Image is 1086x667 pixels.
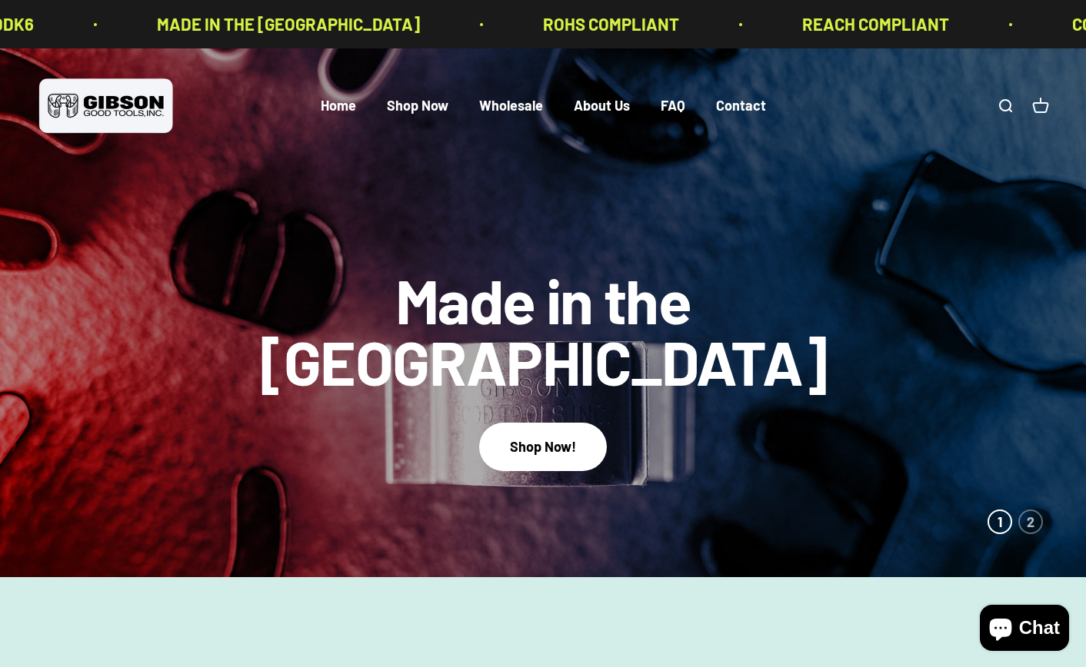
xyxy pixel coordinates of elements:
a: About Us [574,98,630,114]
a: Contact [716,98,766,114]
a: FAQ [661,98,685,114]
inbox-online-store-chat: Shopify online store chat [975,605,1074,655]
div: Shop Now! [510,436,576,458]
button: 2 [1018,509,1043,534]
p: ROHS COMPLIANT [542,11,678,38]
p: REACH COMPLIANT [801,11,948,38]
button: 1 [988,509,1012,534]
p: MADE IN THE [GEOGRAPHIC_DATA] [156,11,419,38]
a: Home [321,98,356,114]
button: Shop Now! [479,423,607,471]
a: Wholesale [479,98,543,114]
a: Shop Now [387,98,448,114]
split-lines: Made in the [GEOGRAPHIC_DATA] [243,324,843,398]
